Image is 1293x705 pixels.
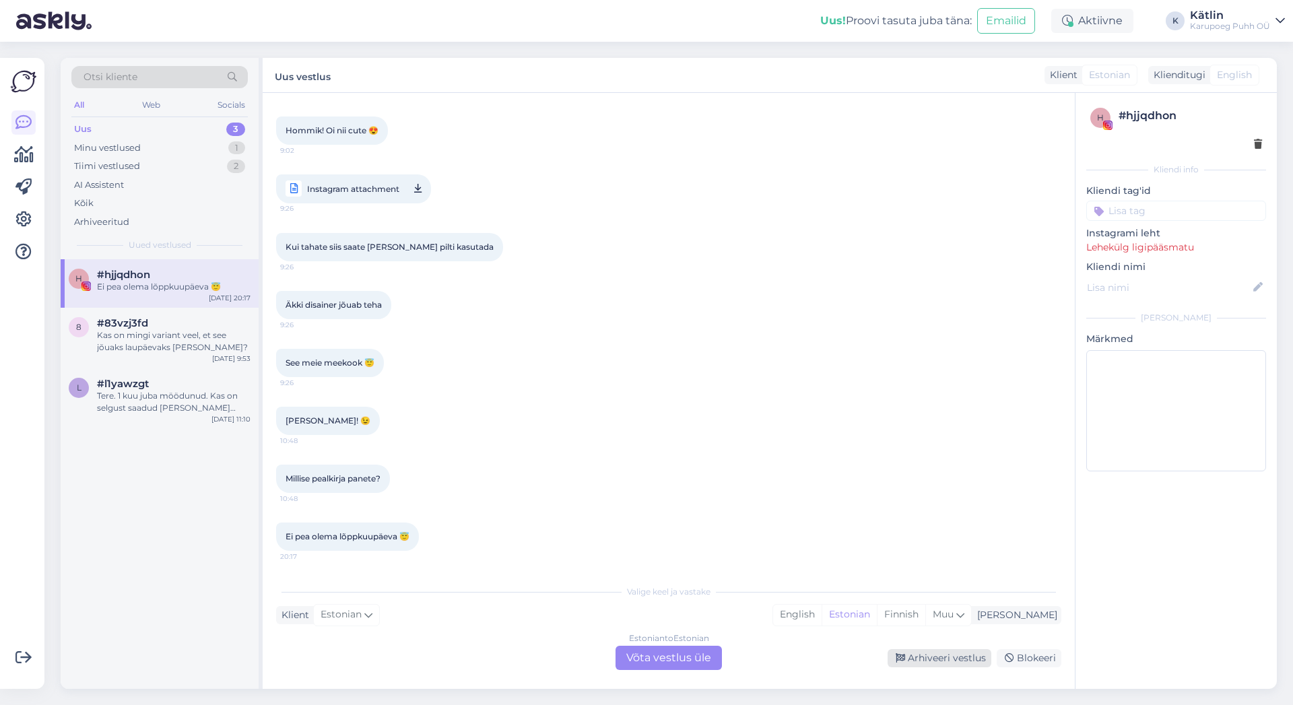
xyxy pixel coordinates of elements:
[1190,10,1285,32] a: KätlinKarupoeg Puhh OÜ
[1086,240,1266,255] p: Lehekülg ligipääsmatu
[1089,68,1130,82] span: Estonian
[97,269,150,281] span: #hjjqdhon
[280,551,331,562] span: 20:17
[84,70,137,84] span: Otsi kliente
[228,141,245,155] div: 1
[97,317,148,329] span: #83vzj3fd
[280,320,331,330] span: 9:26
[97,281,251,293] div: Ei pea olema lõppkuupäeva 😇
[11,69,36,94] img: Askly Logo
[226,123,245,136] div: 3
[820,14,846,27] b: Uus!
[1086,332,1266,346] p: Märkmed
[74,178,124,192] div: AI Assistent
[1086,226,1266,240] p: Instagrami leht
[77,382,81,393] span: l
[286,242,494,252] span: Kui tahate siis saate [PERSON_NAME] pilti kasutada
[75,273,82,283] span: h
[227,160,245,173] div: 2
[820,13,972,29] div: Proovi tasuta juba täna:
[977,8,1035,34] button: Emailid
[74,197,94,210] div: Kõik
[286,358,374,368] span: See meie meekook 😇
[1119,108,1262,124] div: # hjjqdhon
[74,141,141,155] div: Minu vestlused
[286,300,382,310] span: Äkki disainer jõuab teha
[877,605,925,625] div: Finnish
[997,649,1061,667] div: Blokeeri
[286,473,380,483] span: Millise pealkirja panete?
[276,174,431,203] a: Instagram attachment9:26
[276,608,309,622] div: Klient
[139,96,163,114] div: Web
[616,646,722,670] div: Võta vestlus üle
[74,215,129,229] div: Arhiveeritud
[211,414,251,424] div: [DATE] 11:10
[1086,260,1266,274] p: Kliendi nimi
[1086,164,1266,176] div: Kliendi info
[888,649,991,667] div: Arhiveeri vestlus
[97,378,149,390] span: #l1yawzgt
[74,123,92,136] div: Uus
[629,632,709,644] div: Estonian to Estonian
[280,378,331,388] span: 9:26
[212,354,251,364] div: [DATE] 9:53
[1166,11,1185,30] div: K
[280,200,331,217] span: 9:26
[286,125,378,135] span: Hommik! Oi nii cute 😍
[933,608,954,620] span: Muu
[1086,201,1266,221] input: Lisa tag
[280,262,331,272] span: 9:26
[972,608,1057,622] div: [PERSON_NAME]
[275,66,331,84] label: Uus vestlus
[286,531,409,541] span: Ei pea olema lõppkuupäeva 😇
[1045,68,1077,82] div: Klient
[307,180,399,197] span: Instagram attachment
[76,322,81,332] span: 8
[276,586,1061,598] div: Valige keel ja vastake
[1097,112,1104,123] span: h
[71,96,87,114] div: All
[215,96,248,114] div: Socials
[97,329,251,354] div: Kas on mingi variant veel, et see jõuaks laupäevaks [PERSON_NAME]?
[1051,9,1133,33] div: Aktiivne
[773,605,822,625] div: English
[286,415,370,426] span: [PERSON_NAME]! 😉
[822,605,877,625] div: Estonian
[1148,68,1205,82] div: Klienditugi
[321,607,362,622] span: Estonian
[97,390,251,414] div: Tere. 1 kuu juba möödunud. Kas on selgust saadud [PERSON_NAME] epoodi uued monster high tooted li...
[1217,68,1252,82] span: English
[280,494,331,504] span: 10:48
[280,145,331,156] span: 9:02
[1086,312,1266,324] div: [PERSON_NAME]
[209,293,251,303] div: [DATE] 20:17
[1190,21,1270,32] div: Karupoeg Puhh OÜ
[129,239,191,251] span: Uued vestlused
[1190,10,1270,21] div: Kätlin
[1087,280,1251,295] input: Lisa nimi
[1086,184,1266,198] p: Kliendi tag'id
[74,160,140,173] div: Tiimi vestlused
[280,436,331,446] span: 10:48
